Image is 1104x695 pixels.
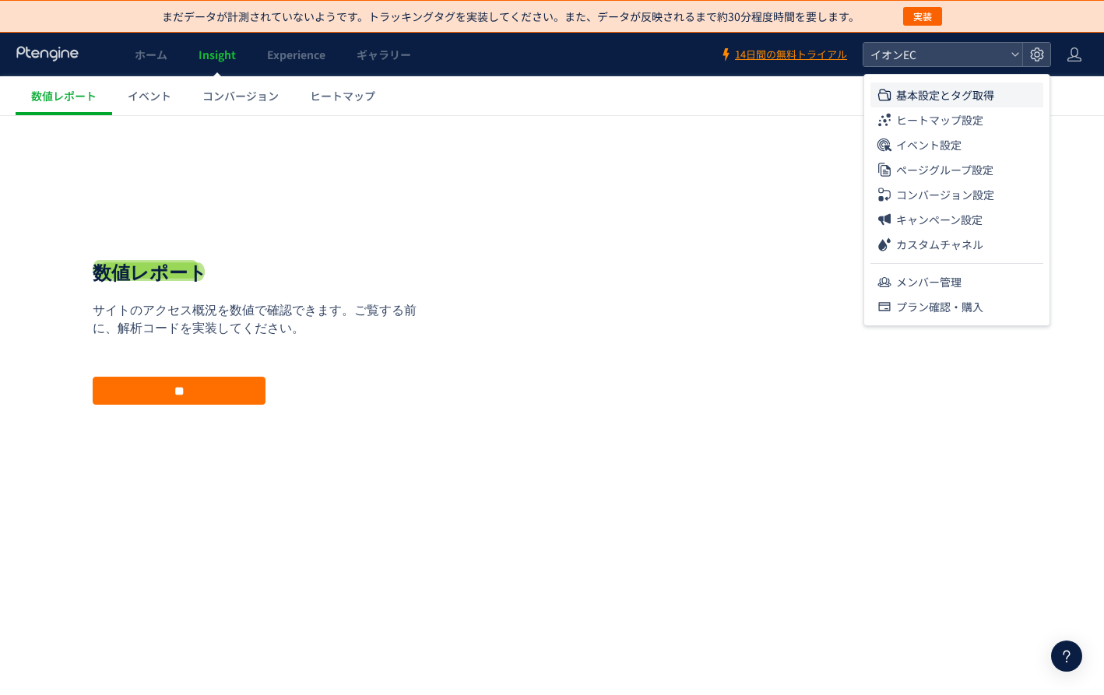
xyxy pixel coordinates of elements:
span: ヒートマップ [310,88,375,104]
span: イベント [128,88,171,104]
span: プラン確認・購入 [896,294,983,319]
p: サイトのアクセス概況を数値で確認できます。ご覧する前に、解析コードを実装してください。 [93,187,427,223]
span: コンバージョン設定 [896,182,994,207]
span: 実装 [913,7,932,26]
button: 実装 [903,7,942,26]
h1: 数値レポート [93,145,207,171]
span: 基本設定とタグ取得 [896,82,994,107]
span: Experience [267,47,325,62]
a: 14日間の無料トライアル [719,47,847,62]
span: 14日間の無料トライアル [735,47,847,62]
p: まだデータが計測されていないようです。トラッキングタグを実装してください。また、データが反映されるまで約30分程度時間を要します。 [162,9,860,24]
span: カスタムチャネル [896,232,983,257]
span: コンバージョン [202,88,279,104]
span: ヒートマップ設定 [896,107,983,132]
span: イオンEC [866,43,1004,66]
span: メンバー管理 [896,269,962,294]
span: 数値レポート [31,88,97,104]
span: ページグループ設定 [896,157,993,182]
span: イベント設定 [896,132,962,157]
span: Insight [199,47,236,62]
span: ホーム [135,47,167,62]
span: ギャラリー [357,47,411,62]
span: キャンペーン設定 [896,207,983,232]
